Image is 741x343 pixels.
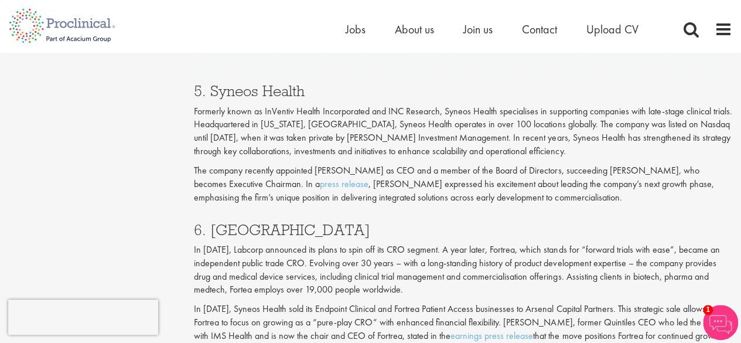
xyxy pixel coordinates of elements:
p: Formerly known as InVentiv Health Incorporated and INC Research, Syneos Health specialises in sup... [194,105,732,158]
a: press release [320,178,368,190]
a: Join us [463,22,493,37]
h3: 5. Syneos Health [194,83,732,99]
img: Chatbot [703,305,738,340]
p: The company recently appointed [PERSON_NAME] as CEO and a member of the Board of Directors, succe... [194,164,732,205]
a: About us [395,22,434,37]
span: 1 [703,305,713,315]
h3: 6. [GEOGRAPHIC_DATA] [194,222,732,237]
a: Upload CV [586,22,638,37]
a: Jobs [346,22,366,37]
a: Contact [522,22,557,37]
iframe: reCAPTCHA [8,300,158,335]
a: earnings press release [450,330,533,342]
p: In [DATE], Labcorp announced its plans to spin off its CRO segment. A year later, Fortrea, which ... [194,243,732,297]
